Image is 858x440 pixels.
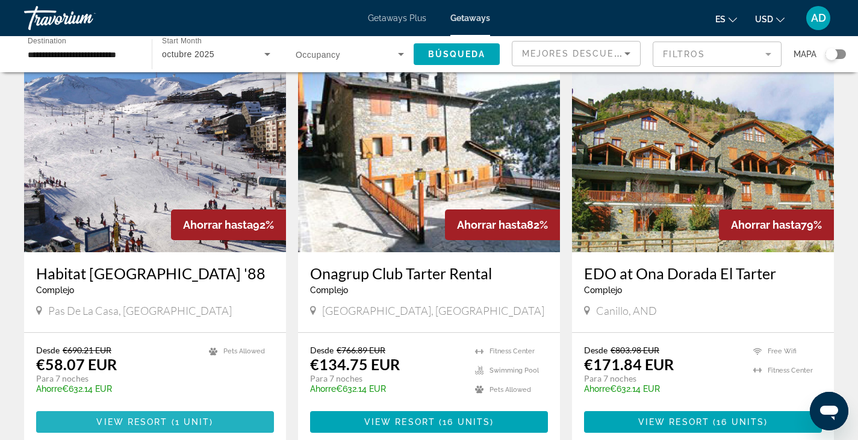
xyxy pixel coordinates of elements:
[96,417,167,427] span: View Resort
[443,417,490,427] span: 16 units
[715,10,737,28] button: Change language
[310,345,334,355] span: Desde
[638,417,709,427] span: View Resort
[715,14,726,24] span: es
[490,367,539,374] span: Swimming Pool
[445,209,560,240] div: 82%
[428,49,486,59] span: Búsqueda
[171,209,286,240] div: 92%
[584,285,622,295] span: Complejo
[522,46,630,61] mat-select: Sort by
[596,304,657,317] span: Canillo, AND
[36,373,197,384] p: Para 7 noches
[490,347,535,355] span: Fitness Center
[810,392,848,430] iframe: Botón para iniciar la ventana de mensajería
[36,355,117,373] p: €58.07 EUR
[768,367,813,374] span: Fitness Center
[368,13,426,23] a: Getaways Plus
[755,10,785,28] button: Change currency
[811,12,826,24] span: AD
[36,384,197,394] p: €632.14 EUR
[584,384,610,394] span: Ahorre
[653,41,782,67] button: Filter
[175,417,210,427] span: 1 unit
[611,345,659,355] span: €803.98 EUR
[322,304,544,317] span: [GEOGRAPHIC_DATA], [GEOGRAPHIC_DATA]
[223,347,265,355] span: Pets Allowed
[48,304,232,317] span: Pas de la Casa, [GEOGRAPHIC_DATA]
[490,386,531,394] span: Pets Allowed
[24,60,286,252] img: 3597O01X.jpg
[572,60,834,252] img: ii_etr1.jpg
[584,264,822,282] a: EDO at Ona Dorada El Tarter
[450,13,490,23] a: Getaways
[755,14,773,24] span: USD
[584,355,674,373] p: €171.84 EUR
[584,411,822,433] button: View Resort(16 units)
[310,411,548,433] button: View Resort(16 units)
[36,411,274,433] button: View Resort(1 unit)
[731,218,801,231] span: Ahorrar hasta
[168,417,214,427] span: ( )
[310,285,348,295] span: Complejo
[310,384,463,394] p: €632.14 EUR
[162,49,214,59] span: octubre 2025
[63,345,111,355] span: €690.21 EUR
[183,218,253,231] span: Ahorrar hasta
[364,417,435,427] span: View Resort
[310,355,400,373] p: €134.75 EUR
[310,384,336,394] span: Ahorre
[522,49,642,58] span: Mejores descuentos
[794,46,816,63] span: Mapa
[414,43,500,65] button: Búsqueda
[803,5,834,31] button: User Menu
[584,373,741,384] p: Para 7 noches
[36,264,274,282] a: Habitat [GEOGRAPHIC_DATA] '88
[36,345,60,355] span: Desde
[435,417,494,427] span: ( )
[709,417,768,427] span: ( )
[768,347,797,355] span: Free Wifi
[719,209,834,240] div: 79%
[28,37,66,45] span: Destination
[296,50,340,60] span: Occupancy
[717,417,764,427] span: 16 units
[36,285,74,295] span: Complejo
[310,264,548,282] a: Onagrup Club Tarter Rental
[310,373,463,384] p: Para 7 noches
[24,2,145,34] a: Travorium
[36,384,62,394] span: Ahorre
[584,345,608,355] span: Desde
[337,345,385,355] span: €766.89 EUR
[298,60,560,252] img: 4268E01X.jpg
[457,218,527,231] span: Ahorrar hasta
[162,37,202,45] span: Start Month
[584,384,741,394] p: €632.14 EUR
